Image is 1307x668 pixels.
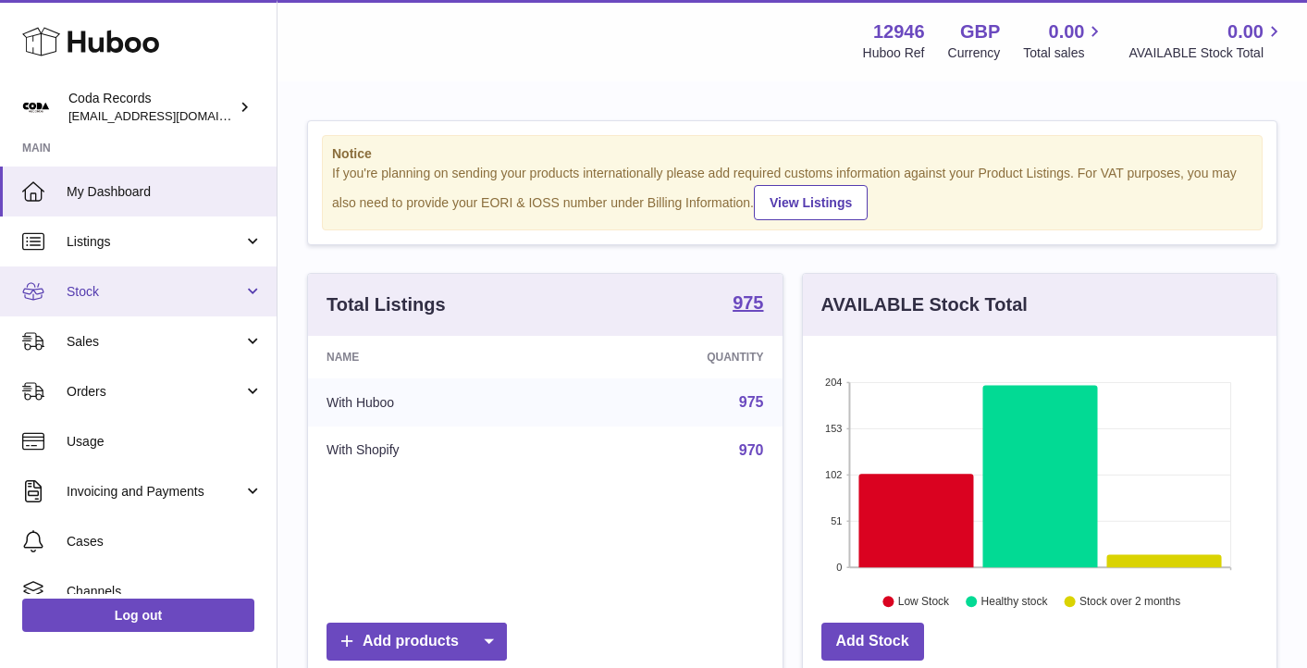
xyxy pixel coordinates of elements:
[825,377,842,388] text: 204
[1128,19,1285,62] a: 0.00 AVAILABLE Stock Total
[1079,595,1180,608] text: Stock over 2 months
[327,292,446,317] h3: Total Listings
[825,469,842,480] text: 102
[563,336,782,378] th: Quantity
[836,562,842,573] text: 0
[67,283,243,301] span: Stock
[821,292,1028,317] h3: AVAILABLE Stock Total
[67,483,243,501] span: Invoicing and Payments
[1128,44,1285,62] span: AVAILABLE Stock Total
[308,336,563,378] th: Name
[1023,44,1105,62] span: Total sales
[873,19,925,44] strong: 12946
[825,423,842,434] text: 153
[22,599,254,632] a: Log out
[831,515,842,526] text: 51
[897,595,949,608] text: Low Stock
[67,533,263,550] span: Cases
[67,183,263,201] span: My Dashboard
[332,165,1252,220] div: If you're planning on sending your products internationally please add required customs informati...
[948,44,1001,62] div: Currency
[308,427,563,475] td: With Shopify
[68,90,235,125] div: Coda Records
[332,145,1252,163] strong: Notice
[67,233,243,251] span: Listings
[327,623,507,661] a: Add products
[863,44,925,62] div: Huboo Ref
[821,623,924,661] a: Add Stock
[980,595,1048,608] text: Healthy stock
[67,383,243,401] span: Orders
[67,583,263,600] span: Channels
[739,442,764,458] a: 970
[1227,19,1264,44] span: 0.00
[68,108,272,123] span: [EMAIL_ADDRESS][DOMAIN_NAME]
[739,394,764,410] a: 975
[733,293,763,315] a: 975
[22,93,50,121] img: haz@pcatmedia.com
[733,293,763,312] strong: 975
[754,185,868,220] a: View Listings
[1023,19,1105,62] a: 0.00 Total sales
[1049,19,1085,44] span: 0.00
[67,333,243,351] span: Sales
[67,433,263,451] span: Usage
[308,378,563,427] td: With Huboo
[960,19,1000,44] strong: GBP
